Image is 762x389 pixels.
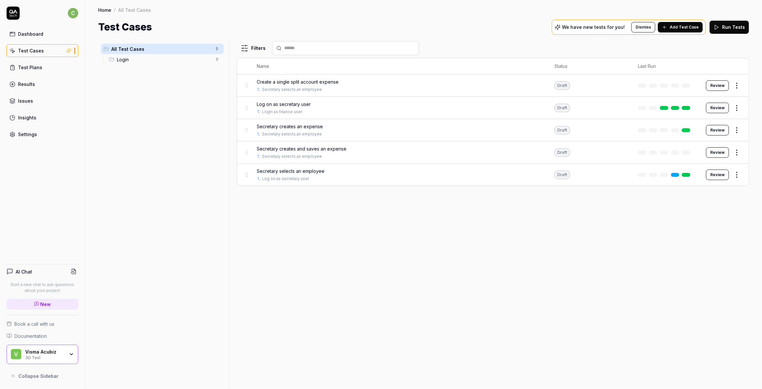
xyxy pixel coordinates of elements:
div: Issues [18,97,33,104]
a: Settings [7,128,78,141]
tr: Create a single split account expenseSecretary selects an employeeDraftReview [237,74,749,97]
div: Settings [18,131,37,138]
span: Secretary creates an expense [257,123,323,130]
span: 0 [213,55,221,63]
button: c [68,7,78,20]
span: Documentation [14,333,47,339]
span: c [68,8,78,18]
div: All Test Cases [118,7,151,13]
div: 3D Test [25,355,65,360]
a: Dashboard [7,28,78,40]
a: Log on as secretary user [262,176,309,182]
a: Secretary selects an employee [262,87,322,92]
span: Collapse Sidebar [18,373,59,379]
button: VVisma Acubiz3D Test [7,345,78,364]
span: V [11,349,21,359]
a: Secretary selects an employee [262,131,322,137]
button: Filters [237,42,269,55]
span: New [41,301,51,308]
div: Insights [18,114,36,121]
button: Review [706,147,729,158]
button: Review [706,125,729,135]
button: Dismiss [631,22,655,32]
a: Documentation [7,333,78,339]
a: New [7,299,78,310]
p: Start a new chat to ask questions about your project [7,282,78,294]
span: Log on as secretary user [257,101,311,108]
a: Test Plans [7,61,78,74]
tr: Log on as secretary userLogin as finance userDraftReview [237,97,749,119]
span: Add Test Case [670,24,699,30]
span: Book a call with us [14,320,54,327]
a: Book a call with us [7,320,78,327]
span: Login [117,56,212,63]
a: Insights [7,111,78,124]
button: Review [706,170,729,180]
button: Review [706,80,729,91]
div: Dashboard [18,31,43,37]
span: Secretary selects an employee [257,168,325,174]
div: Visma Acubiz [25,349,65,355]
h4: AI Chat [16,268,32,275]
span: Secretary creates and saves an expense [257,145,346,152]
a: Secretary selects an employee [262,154,322,159]
th: Status [548,58,631,74]
p: We have new tests for you! [562,25,625,30]
div: Draft [554,171,570,179]
a: Home [98,7,111,13]
th: Name [250,58,548,74]
div: / [114,7,116,13]
div: Draft [554,126,570,134]
button: Add Test Case [658,22,703,32]
a: Test Cases [7,44,78,57]
span: Create a single split account expense [257,78,339,85]
th: Last Run [631,58,699,74]
button: Run Tests [710,21,749,34]
div: Drag to reorderLogin0 [106,54,224,65]
a: Login as finance user [262,109,302,115]
div: Draft [554,81,570,90]
div: Test Plans [18,64,42,71]
div: Draft [554,104,570,112]
span: All Test Cases [111,46,212,52]
button: Collapse Sidebar [7,369,78,382]
span: 5 [213,45,221,53]
a: Issues [7,94,78,107]
tr: Secretary creates and saves an expenseSecretary selects an employeeDraftReview [237,141,749,164]
a: Results [7,78,78,91]
tr: Secretary creates an expenseSecretary selects an employeeDraftReview [237,119,749,141]
div: Draft [554,148,570,157]
h1: Test Cases [98,20,152,34]
div: Test Cases [18,47,44,54]
tr: Secretary selects an employeeLog on as secretary userDraftReview [237,164,749,186]
div: Results [18,81,35,88]
button: Review [706,103,729,113]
